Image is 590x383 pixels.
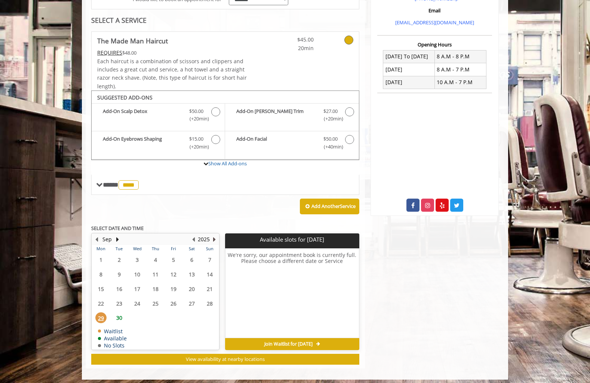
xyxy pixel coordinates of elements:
[395,19,474,26] a: [EMAIL_ADDRESS][DOMAIN_NAME]
[229,107,355,125] label: Add-On Beard Trim
[434,63,486,76] td: 8 A.M - 7 P.M
[103,135,182,151] b: Add-On Eyebrows Shaping
[319,143,341,151] span: (+40min )
[208,160,247,167] a: Show All Add-ons
[383,50,435,63] td: [DATE] To [DATE]
[377,42,492,47] h3: Opening Hours
[323,135,338,143] span: $50.00
[229,135,355,153] label: Add-On Facial
[165,245,182,252] th: Fri
[103,107,182,123] b: Add-On Scalp Detox
[98,328,127,334] td: Waitlist
[98,335,127,341] td: Available
[182,245,200,252] th: Sat
[383,63,435,76] td: [DATE]
[236,135,316,151] b: Add-On Facial
[264,341,313,347] span: Join Waitlist for [DATE]
[91,225,144,232] b: SELECT DATE AND TIME
[92,310,110,325] td: Select day29
[110,310,128,325] td: Select day30
[225,252,359,335] h6: We're sorry, our appointment book is currently full. Please choose a different date or Service
[228,236,356,243] p: Available slots for [DATE]
[270,36,314,44] span: $45.00
[93,235,99,243] button: Previous Month
[97,58,247,90] span: Each haircut is a combination of scissors and clippers and includes a great cut and service, a ho...
[114,312,125,323] span: 30
[91,91,359,160] div: The Made Man Haircut Add-onS
[97,49,122,56] span: This service needs some Advance to be paid before we block your appointment
[300,199,359,214] button: Add AnotherService
[102,235,112,243] button: Sep
[185,143,208,151] span: (+20min )
[98,343,127,348] td: No Slots
[379,8,490,13] h3: Email
[311,203,356,209] b: Add Another Service
[92,245,110,252] th: Mon
[185,115,208,123] span: (+20min )
[383,76,435,89] td: [DATE]
[434,76,486,89] td: 10 A.M - 7 P.M
[186,356,265,362] span: View availability at nearby locations
[270,44,314,52] span: 20min
[319,115,341,123] span: (+20min )
[236,107,316,123] b: Add-On [PERSON_NAME] Trim
[434,50,486,63] td: 8 A.M - 8 P.M
[146,245,164,252] th: Thu
[110,245,128,252] th: Tue
[189,107,203,115] span: $50.00
[211,235,217,243] button: Next Year
[91,354,359,365] button: View availability at nearby locations
[128,245,146,252] th: Wed
[97,36,168,46] b: The Made Man Haircut
[97,94,153,101] b: SUGGESTED ADD-ONS
[97,49,248,57] div: $48.00
[201,245,219,252] th: Sun
[189,135,203,143] span: $15.00
[323,107,338,115] span: $27.00
[114,235,120,243] button: Next Month
[91,17,359,24] div: SELECT A SERVICE
[190,235,196,243] button: Previous Year
[95,107,221,125] label: Add-On Scalp Detox
[95,135,221,153] label: Add-On Eyebrows Shaping
[95,312,107,323] span: 29
[198,235,210,243] button: 2025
